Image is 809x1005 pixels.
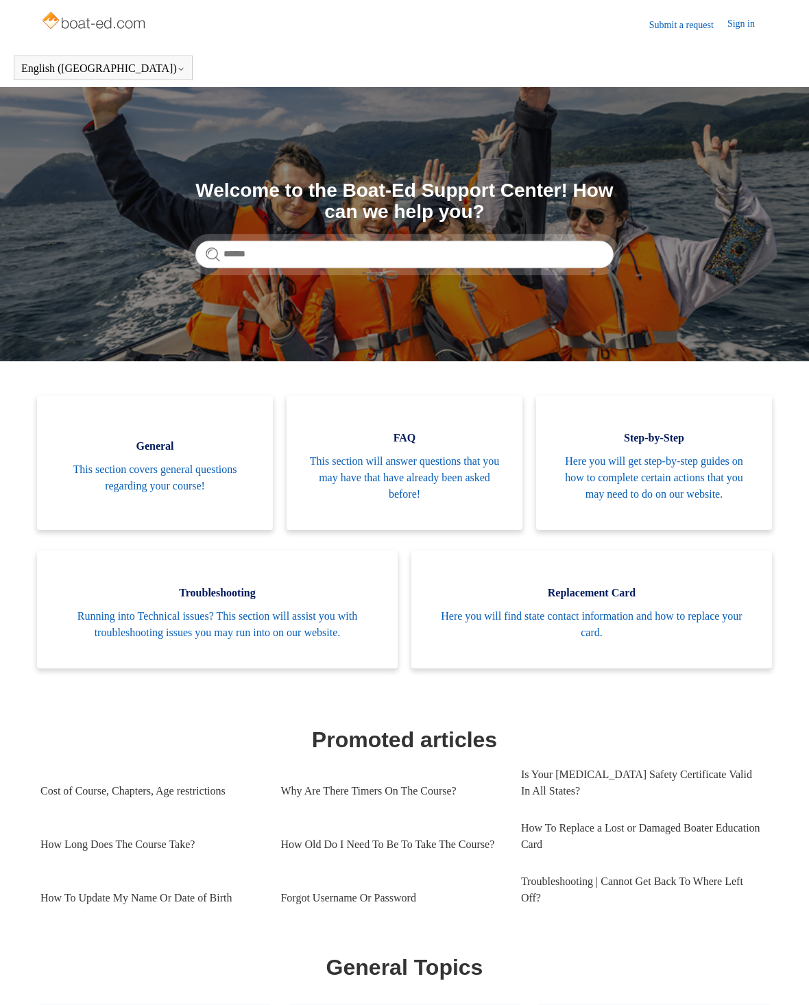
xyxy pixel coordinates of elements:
a: FAQ This section will answer questions that you may have that have already been asked before! [287,396,522,530]
a: Troubleshooting Running into Technical issues? This section will assist you with troubleshooting ... [37,550,398,668]
a: Submit a request [649,18,727,32]
span: This section will answer questions that you may have that have already been asked before! [307,453,502,502]
a: Troubleshooting | Cannot Get Back To Where Left Off? [521,863,761,917]
span: Here you will find state contact information and how to replace your card. [432,608,751,641]
h1: Promoted articles [40,723,769,756]
span: Troubleshooting [58,585,377,601]
a: Cost of Course, Chapters, Age restrictions [40,773,260,810]
h1: General Topics [40,951,769,984]
a: How Long Does The Course Take? [40,826,260,863]
input: Search [195,241,614,268]
button: English ([GEOGRAPHIC_DATA]) [21,62,185,75]
a: How To Update My Name Or Date of Birth [40,880,260,917]
span: Here you will get step-by-step guides on how to complete certain actions that you may need to do ... [557,453,751,502]
a: Why Are There Timers On The Course? [280,773,500,810]
a: Sign in [727,16,769,33]
a: Forgot Username Or Password [280,880,500,917]
a: Replacement Card Here you will find state contact information and how to replace your card. [411,550,772,668]
span: General [58,438,252,455]
span: Replacement Card [432,585,751,601]
span: This section covers general questions regarding your course! [58,461,252,494]
span: FAQ [307,430,502,446]
span: Step-by-Step [557,430,751,446]
a: How Old Do I Need To Be To Take The Course? [280,826,500,863]
a: Step-by-Step Here you will get step-by-step guides on how to complete certain actions that you ma... [536,396,772,530]
a: General This section covers general questions regarding your course! [37,396,273,530]
h1: Welcome to the Boat-Ed Support Center! How can we help you? [195,180,614,223]
a: How To Replace a Lost or Damaged Boater Education Card [521,810,761,863]
span: Running into Technical issues? This section will assist you with troubleshooting issues you may r... [58,608,377,641]
a: Is Your [MEDICAL_DATA] Safety Certificate Valid In All States? [521,756,761,810]
img: Boat-Ed Help Center home page [40,8,149,36]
